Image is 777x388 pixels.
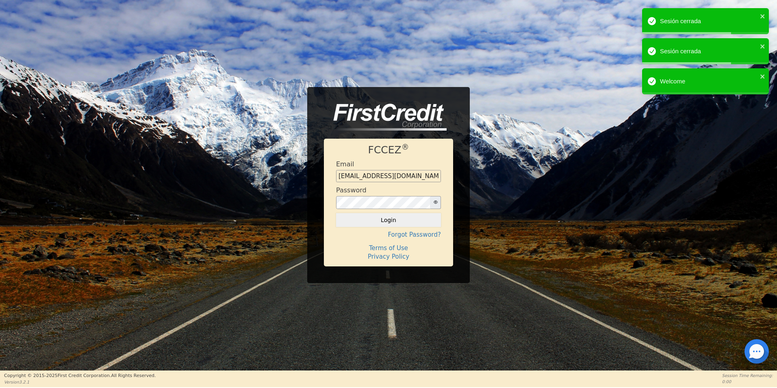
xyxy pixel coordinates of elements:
[336,253,441,260] h4: Privacy Policy
[660,17,757,26] div: Sesión cerrada
[660,47,757,56] div: Sesión cerrada
[402,143,409,151] sup: ®
[336,231,441,238] h4: Forgot Password?
[336,186,367,194] h4: Password
[760,41,766,51] button: close
[760,72,766,81] button: close
[336,144,441,156] h1: FCCEZ
[336,196,430,209] input: password
[722,373,773,379] p: Session Time Remaining:
[324,104,447,131] img: logo-CMu_cnol.png
[336,170,441,182] input: Enter email
[722,379,773,385] p: 0:00
[336,213,441,227] button: Login
[660,77,757,86] div: Welcome
[336,160,354,168] h4: Email
[111,373,156,378] span: All Rights Reserved.
[760,11,766,21] button: close
[4,373,156,379] p: Copyright © 2015- 2025 First Credit Corporation.
[4,379,156,385] p: Version 3.2.1
[336,244,441,252] h4: Terms of Use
